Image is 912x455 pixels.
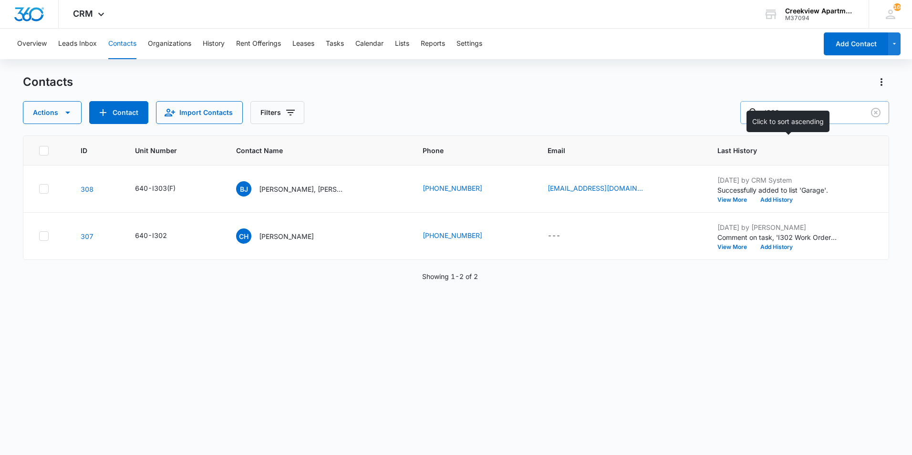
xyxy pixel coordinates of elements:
span: Contact Name [236,145,386,155]
button: Organizations [148,29,191,59]
a: [PHONE_NUMBER] [423,183,482,193]
div: Contact Name - Coby Holgate - Select to Edit Field [236,228,331,244]
span: CH [236,228,251,244]
span: 166 [893,3,901,11]
a: Navigate to contact details page for Bonnie Jensen, Ethan Ellingson [81,185,93,193]
a: [EMAIL_ADDRESS][DOMAIN_NAME] [548,183,643,193]
span: Unit Number [135,145,213,155]
button: Add History [754,197,799,203]
div: 640-I303(F) [135,183,176,193]
div: Contact Name - Bonnie Jensen, Ethan Ellingson - Select to Edit Field [236,181,362,196]
button: Reports [421,29,445,59]
button: Actions [23,101,82,124]
span: ID [81,145,98,155]
button: Add Contact [824,32,888,55]
button: Clear [868,105,883,120]
button: Lists [395,29,409,59]
button: Actions [874,74,889,90]
button: Rent Offerings [236,29,281,59]
p: Successfully added to list 'Garage'. [717,185,837,195]
div: Phone - (970) 690-6751 - Select to Edit Field [423,183,499,195]
button: Settings [456,29,482,59]
button: Import Contacts [156,101,243,124]
p: Comment on task, 'I302 Work Order' "Replace combo alarm with new" [717,232,837,242]
button: Add Contact [89,101,148,124]
div: Click to sort ascending [746,111,829,132]
span: Phone [423,145,511,155]
div: Phone - (970) 443-7034 - Select to Edit Field [423,230,499,242]
button: Leases [292,29,314,59]
div: account name [785,7,855,15]
p: [PERSON_NAME] [259,231,314,241]
span: CRM [73,9,93,19]
p: [DATE] by CRM System [717,175,837,185]
button: Filters [250,101,304,124]
button: Tasks [326,29,344,59]
button: Calendar [355,29,383,59]
div: account id [785,15,855,21]
a: [PHONE_NUMBER] [423,230,482,240]
div: Unit Number - 640-I303(F) - Select to Edit Field [135,183,193,195]
button: View More [717,197,754,203]
button: Contacts [108,29,136,59]
button: Overview [17,29,47,59]
button: Leads Inbox [58,29,97,59]
button: Add History [754,244,799,250]
p: [PERSON_NAME], [PERSON_NAME] [259,184,345,194]
button: View More [717,244,754,250]
div: --- [548,230,560,242]
a: Navigate to contact details page for Coby Holgate [81,232,93,240]
p: Showing 1-2 of 2 [422,271,478,281]
h1: Contacts [23,75,73,89]
span: Last History [717,145,860,155]
div: notifications count [893,3,901,11]
input: Search Contacts [740,101,889,124]
div: 640-I302 [135,230,167,240]
div: Email - - Select to Edit Field [548,230,578,242]
span: Email [548,145,681,155]
p: [DATE] by [PERSON_NAME] [717,222,837,232]
button: History [203,29,225,59]
div: Unit Number - 640-I302 - Select to Edit Field [135,230,184,242]
span: BJ [236,181,251,196]
div: Email - toffeejunkkie@gmail.com - Select to Edit Field [548,183,660,195]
